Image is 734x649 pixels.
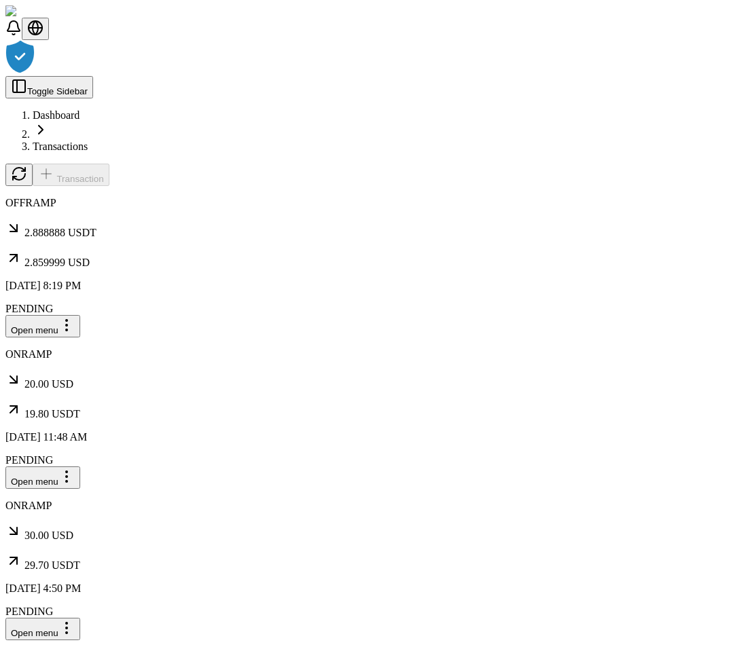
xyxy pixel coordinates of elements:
span: Open menu [11,628,58,638]
span: Transaction [56,174,103,184]
span: Open menu [11,325,58,335]
p: 30.00 USD [5,523,729,542]
div: PENDING [5,303,729,315]
p: 29.70 USDT [5,553,729,572]
a: Dashboard [33,109,80,121]
p: 20.00 USD [5,371,729,390]
button: Open menu [5,466,80,489]
p: [DATE] 8:19 PM [5,280,729,292]
p: 19.80 USDT [5,401,729,420]
div: PENDING [5,454,729,466]
nav: breadcrumb [5,109,729,153]
a: Transactions [33,141,88,152]
div: PENDING [5,606,729,618]
p: 2.888888 USDT [5,220,729,239]
button: Toggle Sidebar [5,76,93,98]
span: Open menu [11,477,58,487]
p: 2.859999 USD [5,250,729,269]
p: ONRAMP [5,500,729,512]
span: Toggle Sidebar [27,86,88,96]
p: [DATE] 4:50 PM [5,582,729,595]
p: OFFRAMP [5,197,729,209]
p: ONRAMP [5,348,729,360]
img: ShieldPay Logo [5,5,86,18]
button: Open menu [5,618,80,640]
p: [DATE] 11:48 AM [5,431,729,443]
button: Transaction [33,164,109,186]
button: Open menu [5,315,80,337]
